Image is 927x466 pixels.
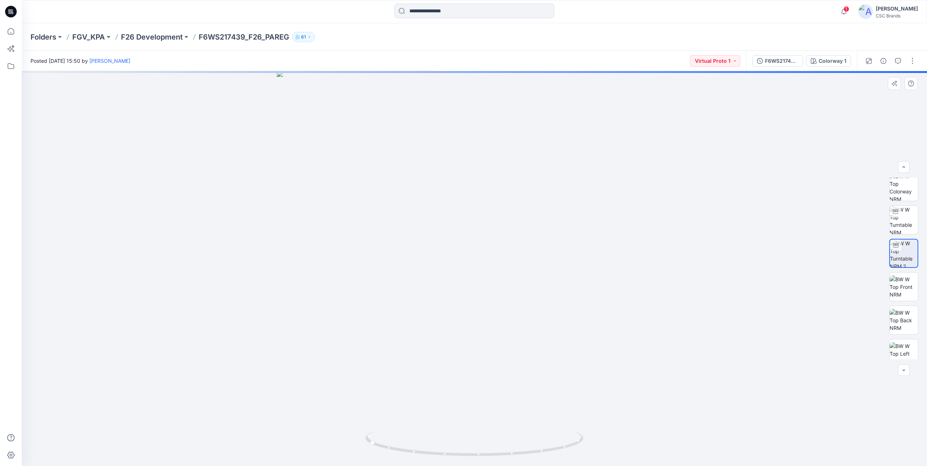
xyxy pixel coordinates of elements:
div: F6WS217439_F26_PAREG_VP1 [765,57,798,65]
a: Folders [31,32,56,42]
span: Posted [DATE] 15:50 by [31,57,130,65]
img: BW W Top Left NRM [890,342,918,365]
a: [PERSON_NAME] [89,58,130,64]
button: 61 [292,32,315,42]
img: BW W Top Turntable NRM 2 [890,240,918,267]
button: F6WS217439_F26_PAREG_VP1 [752,55,803,67]
p: F6WS217439_F26_PAREG [199,32,289,42]
button: Colorway 1 [806,55,851,67]
p: 61 [301,33,306,41]
div: [PERSON_NAME] [876,4,918,13]
img: BW W Top Turntable NRM [890,206,918,234]
div: Colorway 1 [819,57,846,65]
span: 1 [843,6,849,12]
a: FGV_KPA [72,32,105,42]
img: BW W Top Back NRM [890,309,918,332]
div: CSC Brands [876,13,918,19]
a: F26 Development [121,32,183,42]
button: Details [878,55,889,67]
img: avatar [858,4,873,19]
img: BW W Top Front NRM [890,275,918,298]
img: BW W Top Colorway NRM [890,172,918,201]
